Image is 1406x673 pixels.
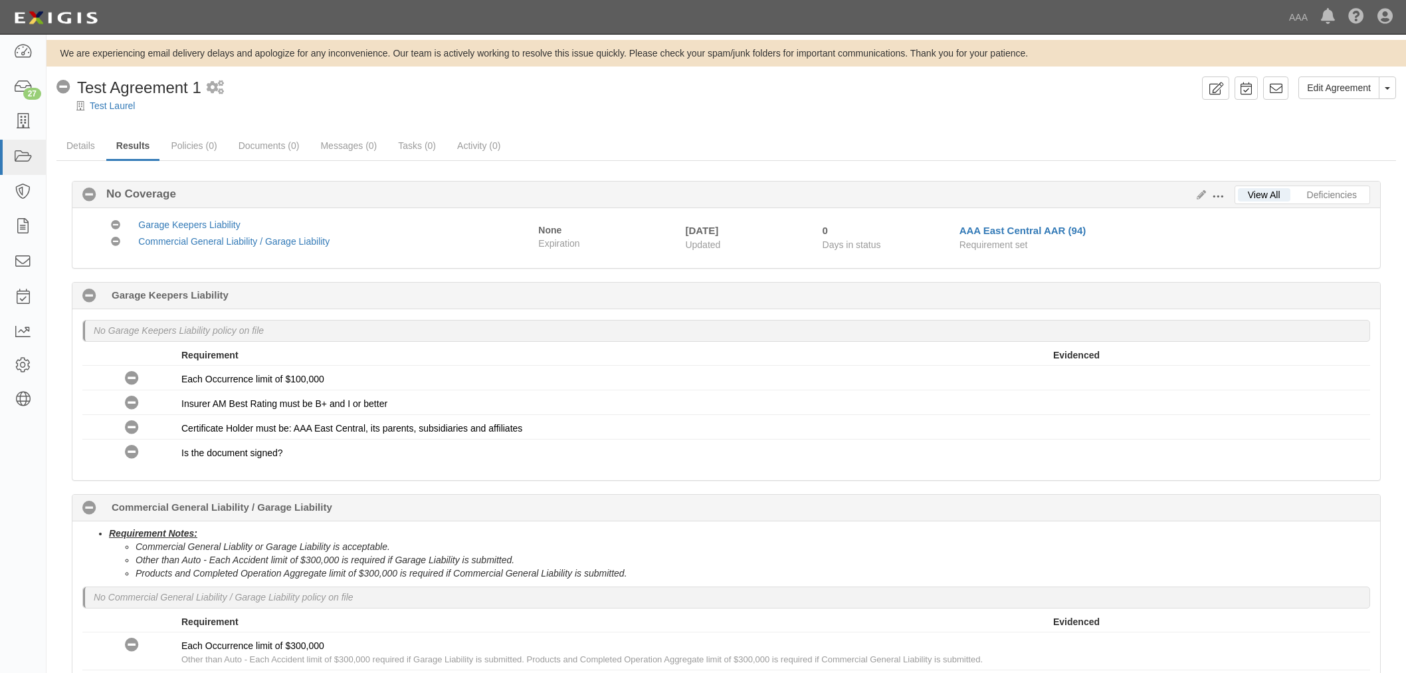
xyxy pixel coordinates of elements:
[1191,190,1206,200] a: Edit Results
[96,186,176,202] b: No Coverage
[685,239,720,250] span: Updated
[112,500,332,514] b: Commercial General Liability / Garage Liability
[106,132,160,161] a: Results
[1348,9,1364,25] i: Help Center - Complianz
[1053,616,1100,627] strong: Evidenced
[56,132,105,159] a: Details
[56,80,70,94] i: No Coverage
[56,76,201,99] div: Test Agreement 1
[823,223,950,237] div: Since 08/25/2025
[1282,4,1314,31] a: AAA
[111,237,120,247] i: No Coverage
[47,47,1406,60] div: We are experiencing email delivery delays and apologize for any inconvenience. Our team is active...
[111,221,120,230] i: No Coverage
[1298,76,1379,99] a: Edit Agreement
[181,350,239,360] strong: Requirement
[125,396,139,410] i: No Coverage
[94,591,353,604] p: No Commercial General Liability / Garage Liability policy on file
[112,288,229,302] b: Garage Keepers Liability
[10,6,102,30] img: logo-5460c22ac91f19d4615b14bd174203de0afe785f0fc80cf4dbbc73dc1793850b.png
[138,236,330,247] a: Commercial General Liability / Garage Liability
[538,225,561,235] strong: None
[138,219,240,230] a: Garage Keepers Liability
[23,88,41,100] div: 27
[136,553,1370,567] li: Other than Auto - Each Accident limit of $300,000 is required if Garage Liability is submitted.
[109,528,197,539] b: Requirement Notes:
[1238,188,1290,202] a: View All
[161,132,227,159] a: Policies (0)
[181,423,522,434] span: Certificate Holder must be: AAA East Central, its parents, subsidiaries and affiliates
[229,132,310,159] a: Documents (0)
[136,540,1370,553] li: Commercial General Liablity or Garage Liability is acceptable.
[82,188,96,202] i: No Coverage
[82,501,96,515] i: No Coverage 0 days (since 08/25/2025)
[181,640,324,651] span: Each Occurrence limit of $300,000
[959,225,1086,236] a: AAA East Central AAR (94)
[136,567,1370,580] li: Products and Completed Operation Aggregate limit of $300,000 is required if Commercial General Li...
[181,398,387,409] span: Insurer AM Best Rating must be B+ and I or better
[1053,350,1100,360] strong: Evidenced
[1297,188,1367,202] a: Deficiencies
[94,324,264,337] p: No Garage Keepers Liability policy on file
[181,374,324,384] span: Each Occurrence limit of $100,000
[125,372,139,386] i: No Coverage
[181,448,283,458] span: Is the document signed?
[77,78,201,96] span: Test Agreement 1
[823,239,881,250] span: Days in status
[125,421,139,435] i: No Coverage
[538,237,675,250] span: Expiration
[685,223,802,237] div: [DATE]
[181,654,983,664] span: Other than Auto - Each Accident limit of $300,000 required if Garage Liability is submitted. Prod...
[447,132,510,159] a: Activity (0)
[310,132,387,159] a: Messages (0)
[959,239,1028,250] span: Requirement set
[181,616,239,627] strong: Requirement
[82,289,96,303] i: No Coverage 0 days (since 08/25/2025)
[388,132,446,159] a: Tasks (0)
[125,638,139,652] i: No Coverage
[125,446,139,460] i: No Coverage
[207,81,224,95] i: 1 scheduled workflow
[90,100,135,111] a: Test Laurel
